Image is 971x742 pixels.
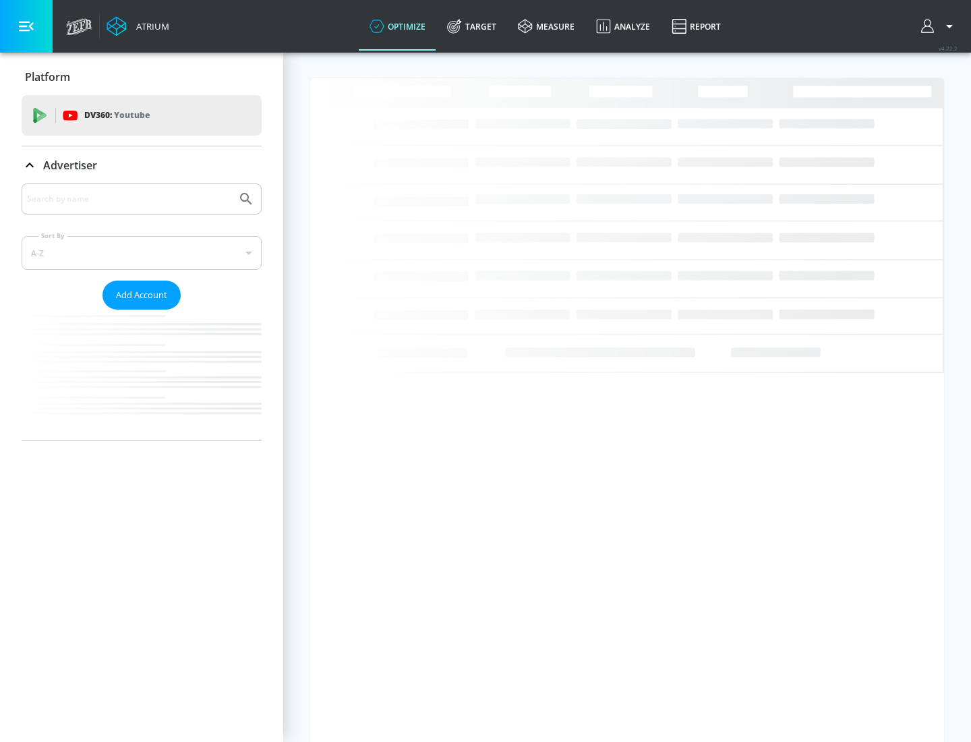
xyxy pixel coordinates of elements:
div: A-Z [22,236,262,270]
a: Atrium [107,16,169,36]
div: Atrium [131,20,169,32]
a: Analyze [585,2,661,51]
p: DV360: [84,108,150,123]
span: v 4.22.2 [939,45,958,52]
input: Search by name [27,190,231,208]
button: Add Account [102,281,181,310]
div: Advertiser [22,183,262,440]
a: optimize [359,2,436,51]
div: DV360: Youtube [22,95,262,136]
a: measure [507,2,585,51]
a: Report [661,2,732,51]
p: Platform [25,69,70,84]
p: Youtube [114,108,150,122]
div: Advertiser [22,146,262,184]
label: Sort By [38,231,67,240]
a: Target [436,2,507,51]
span: Add Account [116,287,167,303]
p: Advertiser [43,158,97,173]
div: Platform [22,58,262,96]
nav: list of Advertiser [22,310,262,440]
